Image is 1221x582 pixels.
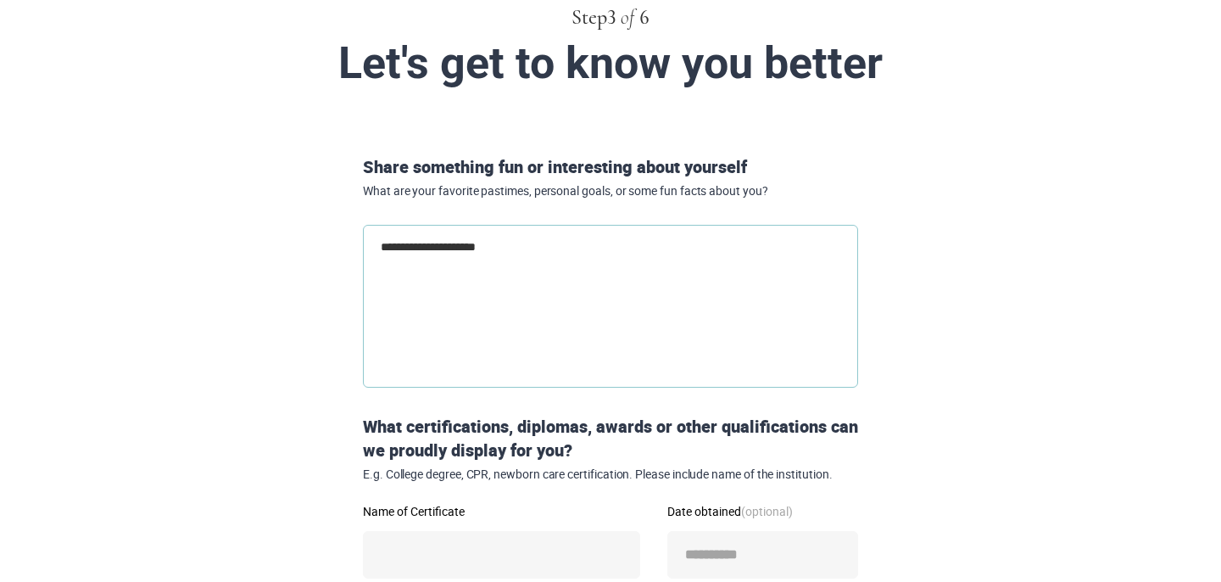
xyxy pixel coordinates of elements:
label: Name of Certificate [363,506,640,518]
div: Let's get to know you better [210,39,1011,87]
span: What are your favorite pastimes, personal goals, or some fun facts about you? [363,184,858,199]
strong: (optional) [741,503,793,519]
span: of [621,8,634,28]
div: What certifications, diplomas, awards or other qualifications can we proudly display for you? [356,415,865,482]
div: Step 3 6 [176,3,1045,32]
span: E.g. College degree, CPR, newborn care certification. Please include name of the institution. [363,467,858,482]
span: Date obtained [667,503,793,519]
div: Share something fun or interesting about yourself [356,155,865,198]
